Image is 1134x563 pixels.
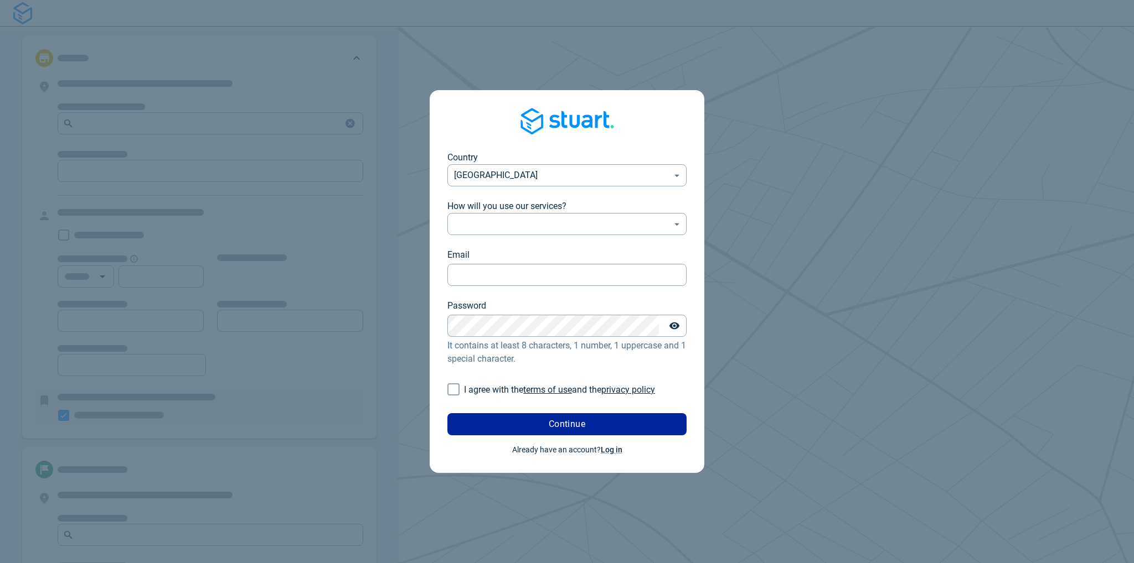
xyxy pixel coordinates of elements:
span: Already have an account? [512,445,622,454]
button: Continue [447,413,687,435]
a: Log in [601,445,622,454]
label: Email [447,248,470,262]
label: Password [447,299,486,312]
span: Country [447,152,478,163]
span: Continue [549,420,586,429]
button: Toggle password visibility [663,315,685,337]
a: privacy policy [601,384,655,395]
span: How will you use our services? [447,201,566,211]
div: [GEOGRAPHIC_DATA] [447,164,687,186]
p: It contains at least 8 characters, 1 number, 1 uppercase and 1 special character. [447,339,687,366]
span: I agree with the and the [464,384,655,395]
a: terms of use [523,384,572,395]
